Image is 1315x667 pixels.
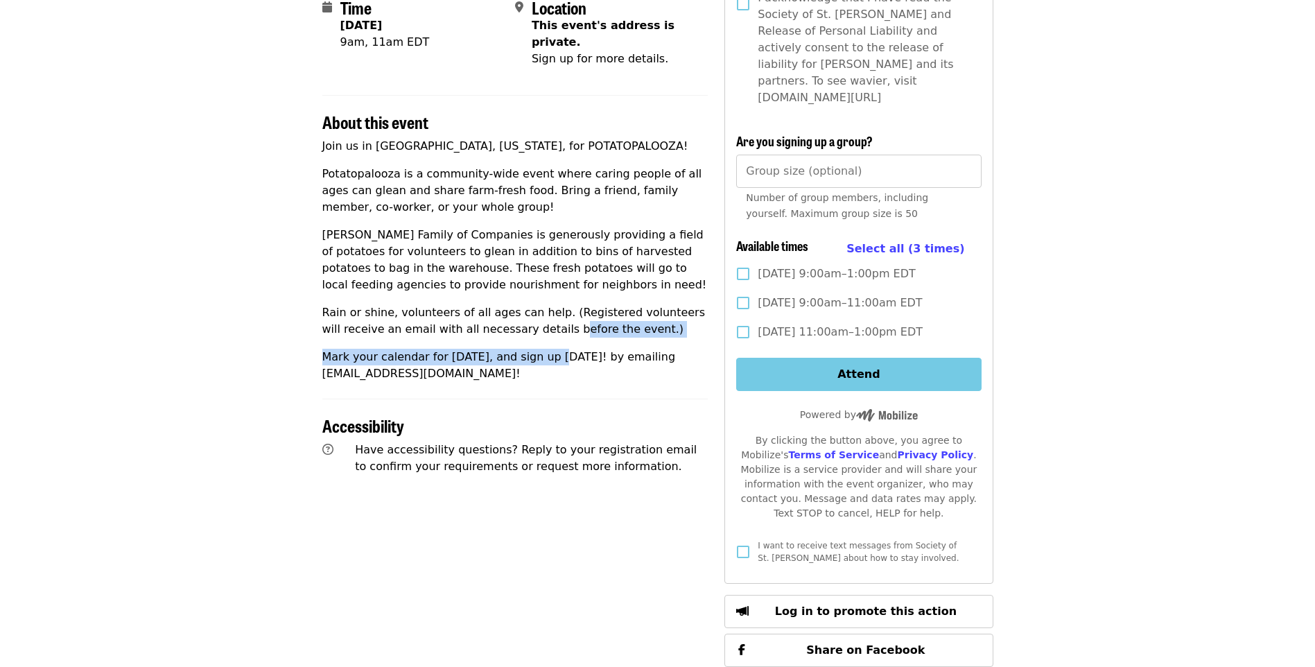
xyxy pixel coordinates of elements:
span: Share on Facebook [806,643,925,657]
div: 9am, 11am EDT [340,34,430,51]
button: Attend [736,358,981,391]
span: [DATE] 9:00am–1:00pm EDT [758,266,915,282]
img: Powered by Mobilize [856,409,918,422]
a: Terms of Service [788,449,879,460]
span: Powered by [800,409,918,420]
span: Have accessibility questions? Reply to your registration email to confirm your requirements or re... [355,443,697,473]
button: Share on Facebook [724,634,993,667]
span: Accessibility [322,413,404,438]
p: Rain or shine, volunteers of all ages can help. (Registered volunteers will receive an email with... [322,304,708,338]
strong: [DATE] [340,19,383,32]
span: Select all (3 times) [846,242,964,255]
p: Mark your calendar for [DATE], and sign up [DATE]! by emailing [EMAIL_ADDRESS][DOMAIN_NAME]! [322,349,708,382]
i: question-circle icon [322,443,333,456]
span: Number of group members, including yourself. Maximum group size is 50 [746,192,928,219]
span: About this event [322,110,428,134]
p: [PERSON_NAME] Family of Companies is generously providing a field of potatoes for volunteers to g... [322,227,708,293]
input: [object Object] [736,155,981,188]
a: Privacy Policy [897,449,973,460]
button: Log in to promote this action [724,595,993,628]
i: map-marker-alt icon [515,1,523,14]
span: [DATE] 11:00am–1:00pm EDT [758,324,923,340]
span: Log in to promote this action [775,605,957,618]
i: calendar icon [322,1,332,14]
span: This event's address is private. [532,19,674,49]
span: Sign up for more details. [532,52,668,65]
button: Select all (3 times) [846,239,964,259]
span: [DATE] 9:00am–11:00am EDT [758,295,922,311]
span: Are you signing up a group? [736,132,873,150]
p: Potatopalooza is a community-wide event where caring people of all ages can glean and share farm-... [322,166,708,216]
p: Join us in [GEOGRAPHIC_DATA], [US_STATE], for POTATOPALOOZA! [322,138,708,155]
span: I want to receive text messages from Society of St. [PERSON_NAME] about how to stay involved. [758,541,959,563]
div: By clicking the button above, you agree to Mobilize's and . Mobilize is a service provider and wi... [736,433,981,521]
span: Available times [736,236,808,254]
